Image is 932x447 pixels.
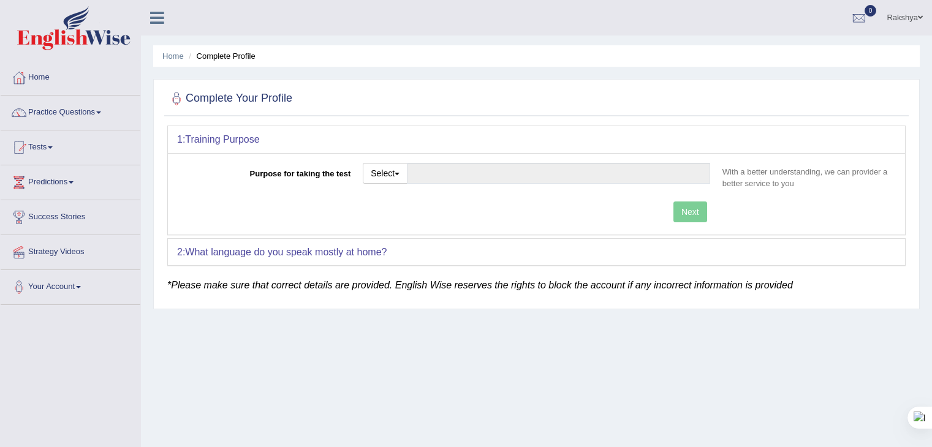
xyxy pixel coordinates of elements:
b: Training Purpose [185,134,259,145]
b: What language do you speak mostly at home? [185,247,387,257]
span: 0 [865,5,877,17]
em: *Please make sure that correct details are provided. English Wise reserves the rights to block th... [167,280,793,290]
a: Success Stories [1,200,140,231]
a: Practice Questions [1,96,140,126]
a: Home [1,61,140,91]
div: 1: [168,126,905,153]
a: Home [162,51,184,61]
h2: Complete Your Profile [167,89,292,108]
p: With a better understanding, we can provider a better service to you [716,166,896,189]
li: Complete Profile [186,50,255,62]
a: Predictions [1,165,140,196]
a: Strategy Videos [1,235,140,266]
button: Select [363,163,407,184]
label: Purpose for taking the test [177,163,357,179]
div: 2: [168,239,905,266]
a: Your Account [1,270,140,301]
a: Tests [1,130,140,161]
